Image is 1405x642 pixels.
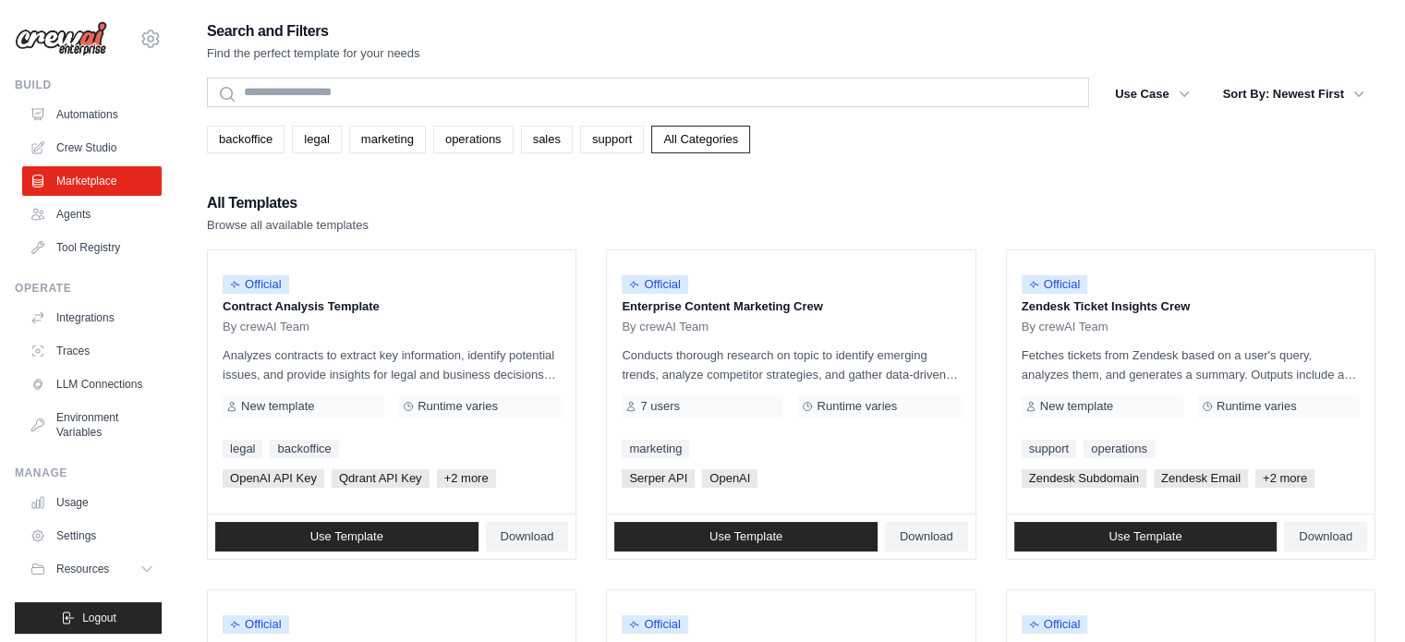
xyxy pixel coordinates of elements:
[1284,522,1367,551] a: Download
[709,529,782,544] span: Use Template
[22,100,162,129] a: Automations
[241,399,314,414] span: New template
[885,522,968,551] a: Download
[486,522,569,551] a: Download
[22,133,162,163] a: Crew Studio
[433,126,514,153] a: operations
[1255,469,1314,488] span: +2 more
[215,522,478,551] a: Use Template
[1022,440,1076,458] a: support
[223,469,324,488] span: OpenAI API Key
[580,126,644,153] a: support
[207,216,369,235] p: Browse all available templates
[15,466,162,480] div: Manage
[22,488,162,517] a: Usage
[223,275,289,294] span: Official
[1022,297,1360,316] p: Zendesk Ticket Insights Crew
[622,320,709,334] span: By crewAI Team
[22,166,162,196] a: Marketplace
[501,529,554,544] span: Download
[310,529,383,544] span: Use Template
[1217,399,1297,414] span: Runtime varies
[22,336,162,366] a: Traces
[900,529,953,544] span: Download
[22,303,162,333] a: Integrations
[1022,320,1108,334] span: By crewAI Team
[1299,529,1352,544] span: Download
[292,126,341,153] a: legal
[418,399,498,414] span: Runtime varies
[622,469,695,488] span: Serper API
[614,522,878,551] a: Use Template
[437,469,496,488] span: +2 more
[223,615,289,634] span: Official
[1022,275,1088,294] span: Official
[622,297,960,316] p: Enterprise Content Marketing Crew
[651,126,750,153] a: All Categories
[15,21,107,56] img: Logo
[82,611,116,625] span: Logout
[1022,615,1088,634] span: Official
[622,615,688,634] span: Official
[1022,345,1360,384] p: Fetches tickets from Zendesk based on a user's query, analyzes them, and generates a summary. Out...
[22,521,162,551] a: Settings
[207,44,420,63] p: Find the perfect template for your needs
[349,126,426,153] a: marketing
[56,562,109,576] span: Resources
[1014,522,1278,551] a: Use Template
[223,440,262,458] a: legal
[1108,529,1181,544] span: Use Template
[207,126,285,153] a: backoffice
[702,469,757,488] span: OpenAI
[22,200,162,229] a: Agents
[207,18,420,44] h2: Search and Filters
[1040,399,1113,414] span: New template
[622,275,688,294] span: Official
[521,126,573,153] a: sales
[1104,78,1201,111] button: Use Case
[1084,440,1155,458] a: operations
[1154,469,1248,488] span: Zendesk Email
[223,345,561,384] p: Analyzes contracts to extract key information, identify potential issues, and provide insights fo...
[270,440,338,458] a: backoffice
[817,399,897,414] span: Runtime varies
[207,190,369,216] h2: All Templates
[223,297,561,316] p: Contract Analysis Template
[15,602,162,634] button: Logout
[622,345,960,384] p: Conducts thorough research on topic to identify emerging trends, analyze competitor strategies, a...
[1022,469,1146,488] span: Zendesk Subdomain
[640,399,680,414] span: 7 users
[22,233,162,262] a: Tool Registry
[223,320,309,334] span: By crewAI Team
[1212,78,1375,111] button: Sort By: Newest First
[15,281,162,296] div: Operate
[15,78,162,92] div: Build
[22,554,162,584] button: Resources
[332,469,430,488] span: Qdrant API Key
[22,403,162,447] a: Environment Variables
[22,369,162,399] a: LLM Connections
[622,440,689,458] a: marketing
